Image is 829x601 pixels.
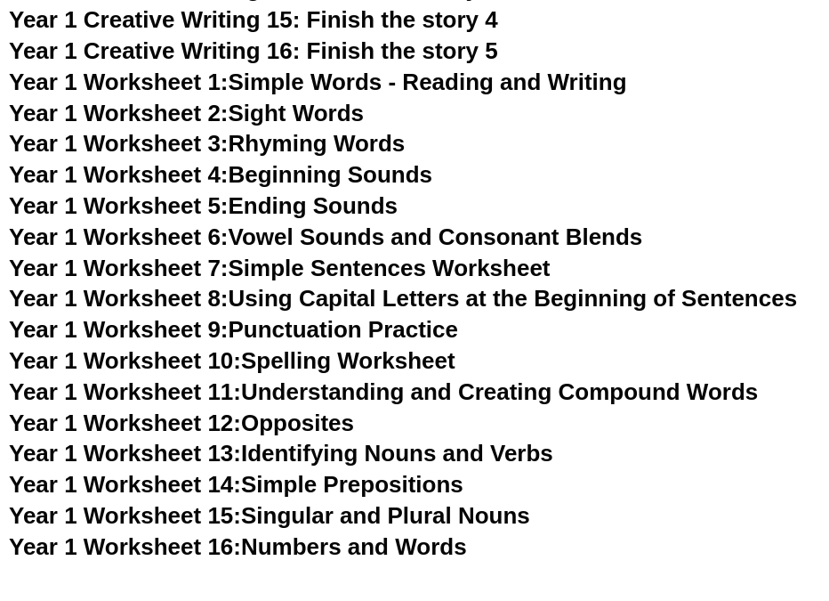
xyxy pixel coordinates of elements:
[9,471,241,498] span: Year 1 Worksheet 14:
[9,223,229,250] span: Year 1 Worksheet 6:
[9,410,354,436] a: Year 1 Worksheet 12:Opposites
[9,440,553,467] a: Year 1 Worksheet 13:Identifying Nouns and Verbs
[9,69,627,95] a: Year 1 Worksheet 1:Simple Words - Reading and Writing
[9,192,398,219] a: Year 1 Worksheet 5:Ending Sounds
[9,161,432,188] a: Year 1 Worksheet 4:Beginning Sounds
[9,347,241,374] span: Year 1 Worksheet 10:
[9,37,498,64] a: Year 1 Creative Writing 16: Finish the story 5
[9,316,458,343] a: Year 1 Worksheet 9:Punctuation Practice
[9,130,405,157] a: Year 1 Worksheet 3:Rhyming Words
[9,6,498,33] a: Year 1 Creative Writing 15: Finish the story 4
[9,100,364,126] a: Year 1 Worksheet 2:Sight Words
[9,130,229,157] span: Year 1 Worksheet 3:
[9,161,229,188] span: Year 1 Worksheet 4:
[9,378,241,405] span: Year 1 Worksheet 11:
[9,440,241,467] span: Year 1 Worksheet 13:
[9,347,455,374] a: Year 1 Worksheet 10:Spelling Worksheet
[9,378,758,405] a: Year 1 Worksheet 11:Understanding and Creating Compound Words
[9,533,241,560] span: Year 1 Worksheet 16:
[9,69,229,95] span: Year 1 Worksheet 1:
[9,100,229,126] span: Year 1 Worksheet 2:
[9,285,229,312] span: Year 1 Worksheet 8:
[9,223,642,250] a: Year 1 Worksheet 6:Vowel Sounds and Consonant Blends
[9,285,797,312] a: Year 1 Worksheet 8:Using Capital Letters at the Beginning of Sentences
[9,316,229,343] span: Year 1 Worksheet 9:
[9,192,229,219] span: Year 1 Worksheet 5:
[9,533,467,560] a: Year 1 Worksheet 16:Numbers and Words
[9,502,530,529] a: Year 1 Worksheet 15:Singular and Plural Nouns
[9,410,241,436] span: Year 1 Worksheet 12:
[9,471,463,498] a: Year 1 Worksheet 14:Simple Prepositions
[524,400,829,601] iframe: Chat Widget
[9,502,241,529] span: Year 1 Worksheet 15:
[9,255,551,281] a: Year 1 Worksheet 7:Simple Sentences Worksheet
[9,255,229,281] span: Year 1 Worksheet 7:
